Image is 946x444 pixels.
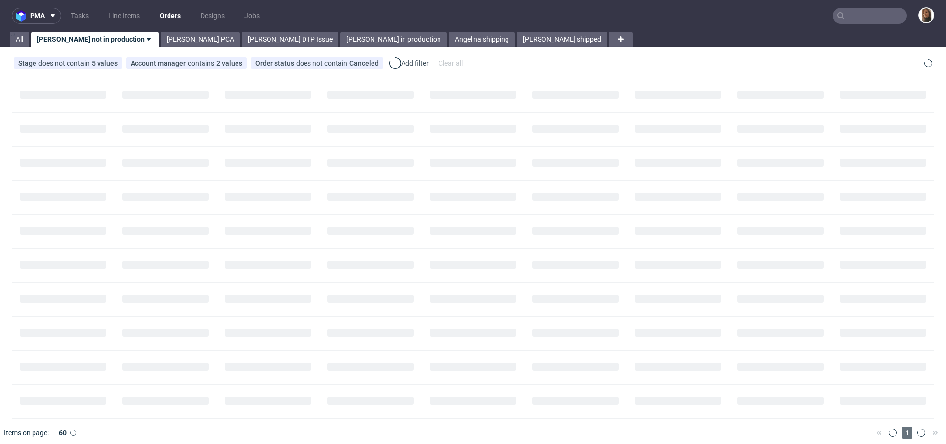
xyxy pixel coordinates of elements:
div: Add filter [387,55,431,71]
a: Jobs [238,8,266,24]
div: Canceled [349,59,379,67]
a: All [10,32,29,47]
a: Orders [154,8,187,24]
div: 2 values [216,59,242,67]
span: Stage [18,59,38,67]
span: pma [30,12,45,19]
span: Account manager [131,59,188,67]
a: [PERSON_NAME] shipped [517,32,607,47]
span: 1 [902,427,912,439]
button: pma [12,8,61,24]
a: Tasks [65,8,95,24]
span: contains [188,59,216,67]
a: Designs [195,8,231,24]
img: logo [16,10,30,22]
a: [PERSON_NAME] PCA [161,32,240,47]
div: 5 values [92,59,118,67]
span: does not contain [296,59,349,67]
a: [PERSON_NAME] DTP Issue [242,32,338,47]
a: [PERSON_NAME] in production [340,32,447,47]
a: [PERSON_NAME] not in production [31,32,159,47]
a: Angelina shipping [449,32,515,47]
div: Clear all [437,56,465,70]
img: Angelina Marć [919,8,933,22]
span: does not contain [38,59,92,67]
span: Order status [255,59,296,67]
div: 60 [53,426,70,440]
a: Line Items [102,8,146,24]
span: Items on page: [4,428,49,438]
